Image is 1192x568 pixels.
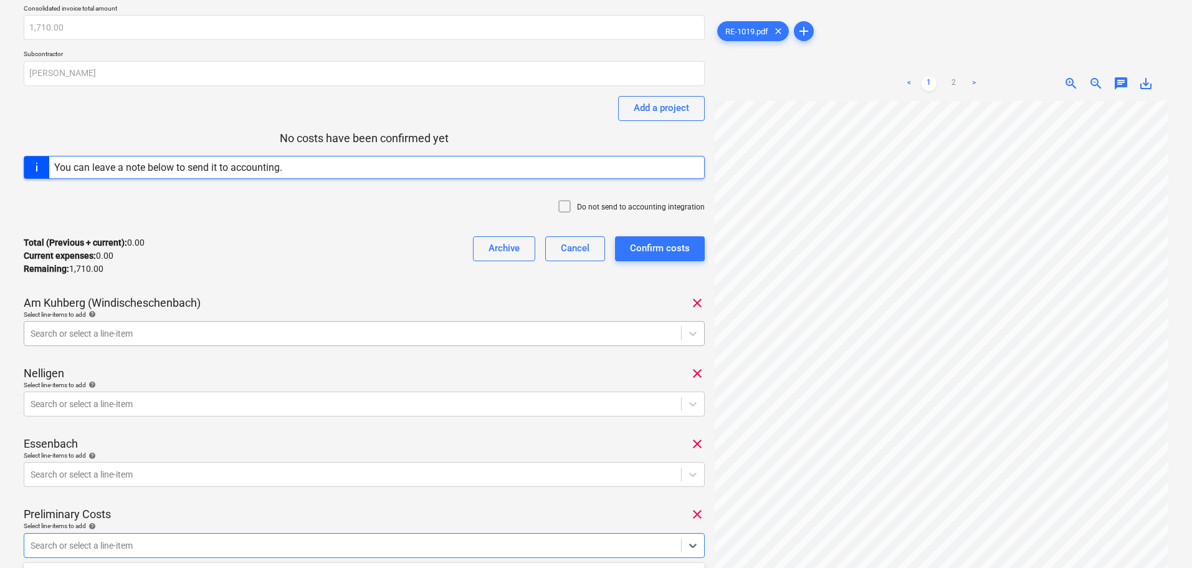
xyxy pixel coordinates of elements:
p: Essenbach [24,436,78,451]
span: chat [1113,76,1128,91]
div: Confirm costs [630,240,690,256]
p: Am Kuhberg (Windischeschenbach) [24,296,201,310]
p: Do not send to accounting integration [577,202,705,213]
span: add [796,24,811,39]
button: Confirm costs [615,236,705,261]
span: RE-1019.pdf [718,27,776,36]
div: Select line-items to add [24,522,705,530]
span: help [86,452,96,460]
p: Nelligen [24,366,64,381]
a: Previous page [902,76,917,91]
span: clear [690,436,705,451]
div: Select line-items to add [24,451,705,460]
a: Next page [966,76,981,91]
span: clear [690,366,705,381]
p: 0.00 [24,249,113,262]
div: Select line-items to add [24,381,705,389]
p: Consolidated invoice total amount [24,4,705,15]
strong: Total (Previous + current) : [24,238,127,248]
div: Select line-items to add [24,310,705,319]
span: help [86,522,96,530]
input: Subcontractor [24,61,705,86]
div: Add a project [634,100,689,116]
p: Preliminary Costs [24,507,111,522]
a: Page 1 is your current page [922,76,937,91]
div: RE-1019.pdf [717,21,789,41]
div: You can leave a note below to send it to accounting. [54,161,282,173]
span: help [86,381,96,388]
span: clear [690,296,705,310]
button: Add a project [618,96,705,121]
p: 1,710.00 [24,262,103,276]
p: Subcontractor [24,50,705,60]
span: clear [690,507,705,522]
input: Consolidated invoice total amount [24,15,705,40]
strong: Remaining : [24,264,69,274]
span: clear [771,24,786,39]
iframe: Chat Widget [1130,508,1192,568]
span: save_alt [1138,76,1153,91]
span: zoom_out [1089,76,1104,91]
a: Page 2 [946,76,961,91]
div: Archive [489,240,520,256]
span: zoom_in [1064,76,1079,91]
p: 0.00 [24,236,145,249]
p: No costs have been confirmed yet [24,131,705,146]
button: Cancel [545,236,605,261]
div: Cancel [561,240,589,256]
strong: Current expenses : [24,251,96,261]
span: help [86,310,96,318]
button: Archive [473,236,535,261]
